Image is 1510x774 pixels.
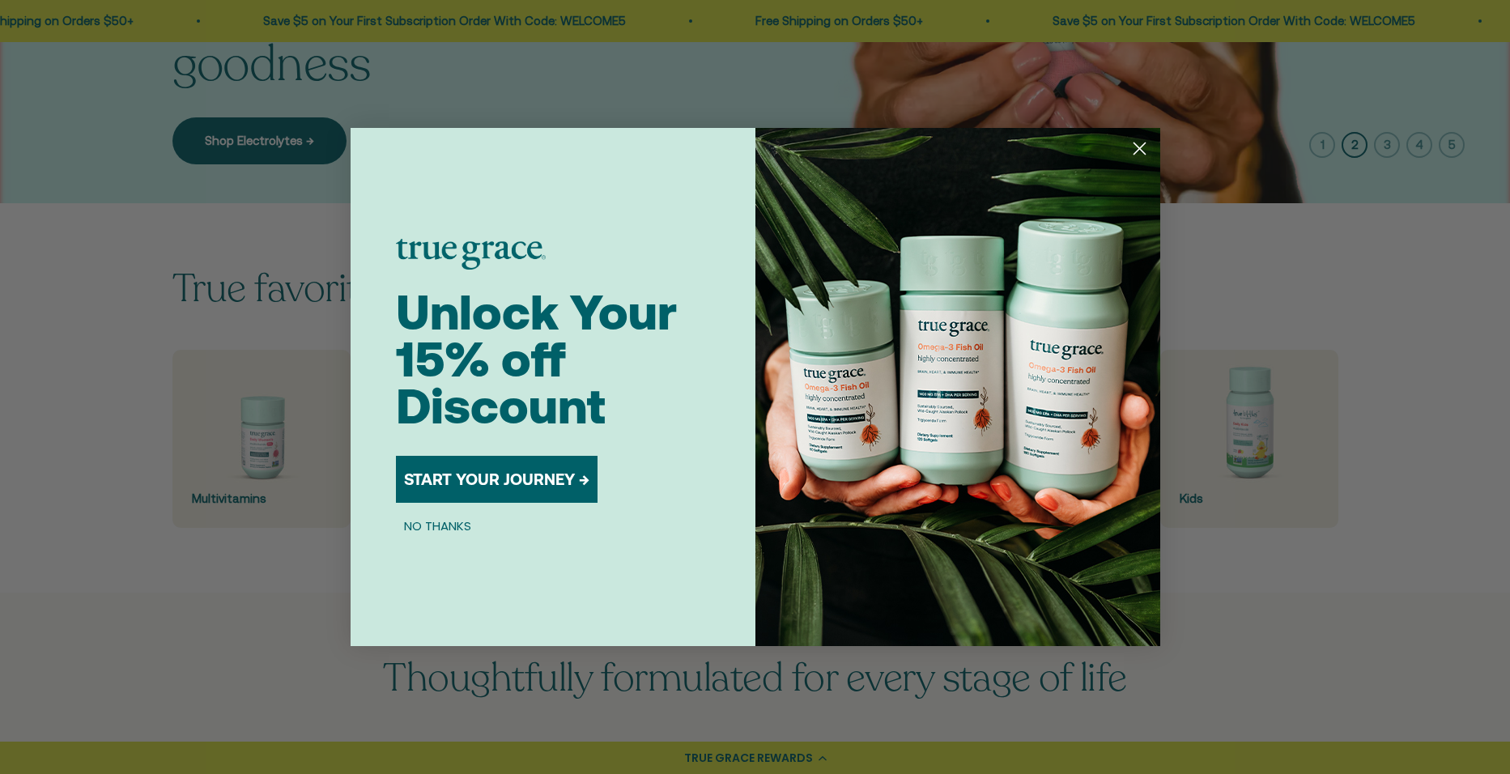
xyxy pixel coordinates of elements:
[396,456,598,503] button: START YOUR JOURNEY →
[1125,134,1154,163] button: Close dialog
[396,239,546,270] img: logo placeholder
[396,284,677,434] span: Unlock Your 15% off Discount
[755,128,1160,646] img: 098727d5-50f8-4f9b-9554-844bb8da1403.jpeg
[396,516,479,535] button: NO THANKS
